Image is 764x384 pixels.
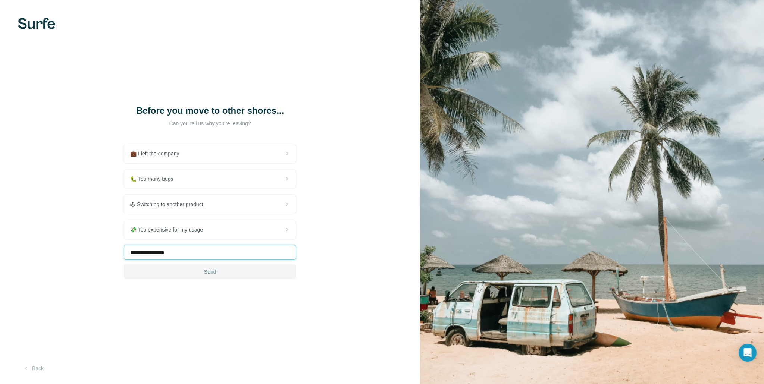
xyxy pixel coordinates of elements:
h1: Before you move to other shores... [135,105,285,117]
span: 🕹 Switching to another product [130,201,209,208]
span: Send [204,268,216,276]
p: Can you tell us why you're leaving? [135,120,285,127]
span: 🐛 Too many bugs [130,175,179,183]
span: 💸 Too expensive for my usage [130,226,209,233]
button: Back [18,362,49,375]
button: Send [124,264,296,279]
img: Surfe's logo [18,18,55,29]
div: Open Intercom Messenger [739,344,757,362]
span: 💼 I left the company [130,150,185,157]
